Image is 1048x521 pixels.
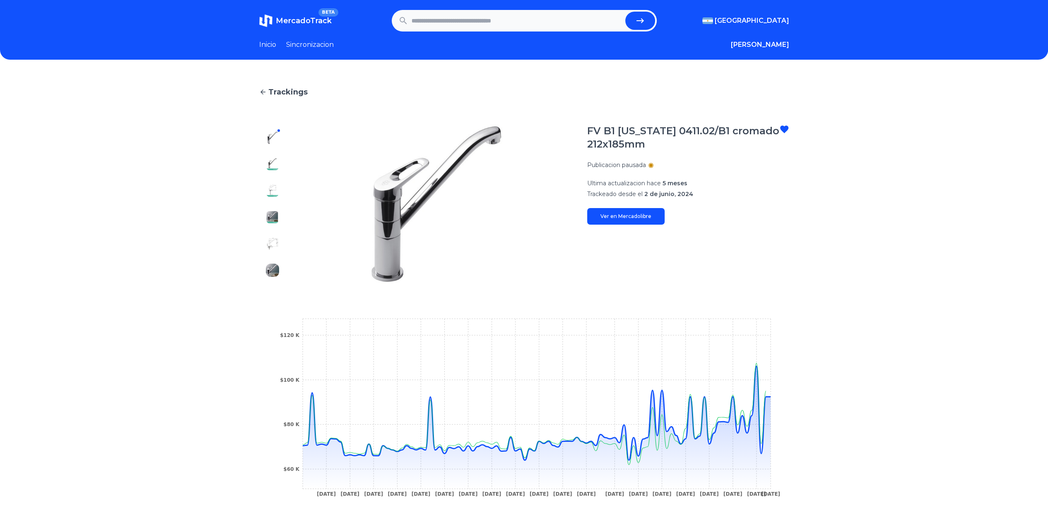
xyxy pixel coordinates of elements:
tspan: $100 K [280,377,300,383]
tspan: [DATE] [340,491,359,497]
span: MercadoTrack [276,16,332,25]
tspan: [DATE] [411,491,430,497]
tspan: $60 K [283,466,299,472]
tspan: [DATE] [458,491,477,497]
img: Argentina [702,17,713,24]
img: FV B1 Arizona 0411.02/B1 cromado 212x185mm [266,264,279,277]
tspan: $120 K [280,332,300,338]
tspan: [DATE] [605,491,624,497]
tspan: [DATE] [435,491,454,497]
a: Ver en Mercadolibre [587,208,665,225]
tspan: [DATE] [629,491,648,497]
img: FV B1 Arizona 0411.02/B1 cromado 212x185mm [266,131,279,144]
img: FV B1 Arizona 0411.02/B1 cromado 212x185mm [266,158,279,171]
span: 2 de junio, 2024 [644,190,693,198]
tspan: [DATE] [529,491,548,497]
tspan: [DATE] [364,491,383,497]
tspan: [DATE] [577,491,596,497]
h1: FV B1 [US_STATE] 0411.02/B1 cromado 212x185mm [587,124,779,151]
img: MercadoTrack [259,14,272,27]
tspan: $80 K [283,422,299,427]
a: Inicio [259,40,276,50]
span: [GEOGRAPHIC_DATA] [715,16,789,26]
tspan: [DATE] [761,491,780,497]
a: Sincronizacion [286,40,334,50]
tspan: [DATE] [506,491,525,497]
tspan: [DATE] [747,491,766,497]
button: [GEOGRAPHIC_DATA] [702,16,789,26]
span: Trackings [268,86,308,98]
span: BETA [318,8,338,17]
img: FV B1 Arizona 0411.02/B1 cromado 212x185mm [302,124,571,284]
p: Publicacion pausada [587,161,646,169]
span: 5 meses [663,179,687,187]
button: [PERSON_NAME] [731,40,789,50]
tspan: [DATE] [388,491,407,497]
tspan: [DATE] [699,491,718,497]
tspan: [DATE] [676,491,695,497]
span: Trackeado desde el [587,190,643,198]
tspan: [DATE] [317,491,336,497]
img: FV B1 Arizona 0411.02/B1 cromado 212x185mm [266,184,279,197]
tspan: [DATE] [553,491,572,497]
img: FV B1 Arizona 0411.02/B1 cromado 212x185mm [266,211,279,224]
tspan: [DATE] [723,491,742,497]
a: Trackings [259,86,789,98]
span: Ultima actualizacion hace [587,179,661,187]
tspan: [DATE] [652,491,671,497]
a: MercadoTrackBETA [259,14,332,27]
img: FV B1 Arizona 0411.02/B1 cromado 212x185mm [266,237,279,250]
tspan: [DATE] [482,491,501,497]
